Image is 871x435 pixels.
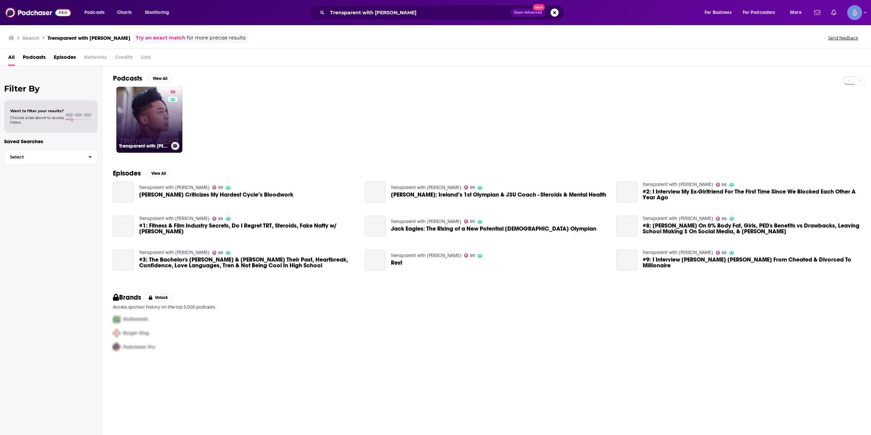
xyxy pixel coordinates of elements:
[212,217,223,221] a: 50
[48,35,130,41] h3: Trensparent with [PERSON_NAME]
[327,7,511,18] input: Search podcasts, credits, & more...
[116,87,182,153] a: 50Trensparent with [PERSON_NAME]
[110,312,123,326] img: First Pro Logo
[146,169,171,178] button: View All
[643,216,713,221] a: Trensparent with Nyle Nayga
[168,89,178,95] a: 50
[391,253,461,258] a: Trensparent with Nyle Nayga
[212,251,223,255] a: 50
[643,223,860,234] a: #8: Sean Adams On 0% Body Fat, Girls, PED's Benefits vs Drawbacks, Leaving School Making $ On Soc...
[470,186,475,189] span: 50
[140,7,178,18] button: open menu
[80,7,113,18] button: open menu
[110,340,123,354] img: Third Pro Logo
[8,52,15,66] a: All
[117,8,132,17] span: Charts
[722,183,726,186] span: 50
[212,185,223,189] a: 50
[365,216,385,236] a: Jack Eagles: The Rising of a New Potential 22y/o Olympian
[218,217,223,220] span: 50
[139,192,293,198] span: [PERSON_NAME] Criticizes My Hardest Cycle’s Bloodwork
[22,35,39,41] h3: Search
[113,293,141,302] h2: Brands
[700,7,740,18] button: open menu
[113,216,134,236] a: #1: Fitness & Film Industry Secrets, Do I Regret TRT, Steroids, Fake Natty w/ Nathan Brooks
[722,251,726,254] span: 50
[391,185,461,190] a: Trensparent with Nyle Nayga
[84,8,104,17] span: Podcasts
[391,226,596,232] a: Jack Eagles: The Rising of a New Potential 22y/o Olympian
[115,52,133,66] span: Credits
[139,223,357,234] span: #1: Fitness & Film Industry Secrets, Do I Regret TRT, Steroids, Fake Natty w/ [PERSON_NAME]
[743,8,775,17] span: For Podcasters
[464,253,475,257] a: 50
[139,223,357,234] a: #1: Fitness & Film Industry Secrets, Do I Regret TRT, Steroids, Fake Natty w/ Nathan Brooks
[643,223,860,234] span: #8: [PERSON_NAME] On 0% Body Fat, Girls, PED's Benefits vs Drawbacks, Leaving School Making $ On ...
[470,220,475,223] span: 50
[811,7,823,18] a: Show notifications dropdown
[113,250,134,270] a: #3: The Bachelor's Aaron & James Spill Their Past, Heartbreak, Confidence, Love Languages, Tren &...
[218,186,223,189] span: 50
[511,9,545,17] button: Open AdvancedNew
[391,226,596,232] span: Jack Eagles: The Rising of a New Potential [DEMOGRAPHIC_DATA] Olympian
[617,216,637,236] a: #8: Sean Adams On 0% Body Fat, Girls, PED's Benefits vs Drawbacks, Leaving School Making $ On Soc...
[790,8,802,17] span: More
[470,254,475,257] span: 50
[54,52,76,66] a: Episodes
[84,52,107,66] span: Networks
[139,250,210,255] a: Trensparent with Nyle Nayga
[643,257,860,268] span: #9: I Interview [PERSON_NAME] [PERSON_NAME] From Cheated & Divorced To Millionaire
[722,217,726,220] span: 50
[847,5,862,20] img: User Profile
[10,115,64,125] span: Choose a tab above to access filters.
[391,192,606,198] span: [PERSON_NAME]: Ireland’s 1st Olympian & J3U Coach - Steroids & Mental Health
[113,169,171,178] a: EpisodesView All
[5,6,71,19] img: Podchaser - Follow, Share and Rate Podcasts
[826,35,860,41] button: Send feedback
[533,4,545,11] span: New
[391,260,402,266] a: Rest
[365,182,385,202] a: Darren Farrell: Ireland’s 1st Olympian & J3U Coach - Steroids & Mental Health
[514,11,542,14] span: Open Advanced
[4,149,98,165] button: Select
[23,52,46,66] a: Podcasts
[716,183,727,187] a: 50
[218,251,223,254] span: 50
[113,169,141,178] h2: Episodes
[716,251,727,255] a: 50
[617,250,637,270] a: #9: I Interview Lil Sis Rebecca Benedict From Cheated & Divorced To Millionaire
[643,182,713,187] a: Trensparent with Nyle Nayga
[643,189,860,200] span: #2: I Interview My Ex-Girlfriend For The First Time Since We Blocked Each Other A Year Ago
[643,257,860,268] a: #9: I Interview Lil Sis Rebecca Benedict From Cheated & Divorced To Millionaire
[391,192,606,198] a: Darren Farrell: Ireland’s 1st Olympian & J3U Coach - Steroids & Mental Health
[139,185,210,190] a: Trensparent with Nyle Nayga
[4,155,83,159] span: Select
[4,138,98,145] p: Saved Searches
[113,182,134,202] a: Dr. Veyna Criticizes My Hardest Cycle’s Bloodwork
[738,7,785,18] button: open menu
[136,34,185,42] a: Try an exact match
[828,7,839,18] a: Show notifications dropdown
[139,216,210,221] a: Trensparent with Nyle Nayga
[716,217,727,221] a: 50
[113,304,860,309] p: Access sponsor history on the top 5,000 podcasts.
[141,52,151,66] span: Lists
[113,74,172,83] a: PodcastsView All
[144,294,173,302] button: Unlock
[110,326,123,340] img: Second Pro Logo
[365,250,385,270] a: Rest
[4,84,98,94] h2: Filter By
[705,8,732,17] span: For Business
[464,185,475,189] a: 50
[148,74,172,83] button: View All
[315,5,571,20] div: Search podcasts, credits, & more...
[123,330,149,336] span: Burger King
[464,219,475,223] a: 50
[113,7,136,18] a: Charts
[113,74,142,83] h2: Podcasts
[617,182,637,202] a: #2: I Interview My Ex-Girlfriend For The First Time Since We Blocked Each Other A Year Ago
[170,89,175,96] span: 50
